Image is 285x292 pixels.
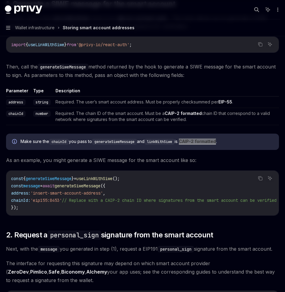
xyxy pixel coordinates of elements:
[6,62,279,79] span: Then, call the method returned by the hook to generate a SIWE message for the smart account to si...
[49,139,69,145] code: chainId
[92,139,137,145] code: generateSiweMessage
[76,42,129,47] span: '@privy-io/react-auth'
[49,269,60,275] a: Safe
[62,198,277,203] span: // Replace with a CAIP-2 chain ID where signatures from the smart account can be verified
[11,205,18,210] span: });
[6,230,213,240] span: 2. Request a signature from the smart account
[256,40,264,48] button: Copy the contents from the code block
[33,111,51,117] code: number
[53,97,279,108] td: Required. The user’s smart account address. Must be properly checksummed per .
[21,138,273,145] span: Make sure the you pass to and is .
[158,246,194,252] code: personal_sign
[64,42,67,47] span: }
[6,88,31,97] th: Parameter
[6,99,26,105] code: address
[30,269,47,275] a: Pimlico
[38,64,88,70] code: generateSiweMessage
[63,24,135,31] div: Storing smart account addresses
[112,176,120,181] span: ();
[23,176,26,181] span: {
[26,42,28,47] span: {
[218,99,232,105] a: EIP-55
[43,183,55,189] span: await
[53,108,279,125] td: Required. The chain ID of the smart account. Must be a chain ID that correspond to a valid networ...
[5,5,42,14] img: dark logo
[53,88,279,97] th: Description
[31,88,53,97] th: Type
[11,176,23,181] span: const
[256,174,264,182] button: Copy the contents from the code block
[12,139,18,145] svg: Info
[274,5,280,14] button: More actions
[71,176,74,181] span: }
[6,111,26,117] code: chainId
[11,198,30,203] span: chainId:
[26,176,71,181] span: generateSiweMessage
[6,259,279,284] span: The interface for requesting this signature may depend on which smart account provider ( , , , , ...
[11,42,26,47] span: import
[103,190,105,196] span: ,
[86,269,107,275] a: Alchemy
[6,245,279,253] span: Next, with the you generated in step (1), request a EIP191 signature from the smart account.
[11,190,30,196] span: address:
[23,183,40,189] span: message
[8,269,29,275] a: ZeroDev
[129,42,132,47] span: ;
[15,24,55,31] span: Wallet infrastructure
[48,230,101,240] code: personal_sign
[30,190,103,196] span: 'insert-smart-account-address'
[165,111,202,116] a: CAIP-2 formatted
[67,42,76,47] span: from
[33,99,51,105] code: string
[55,183,100,189] span: generateSiweMessage
[266,174,274,182] button: Ask AI
[38,246,60,252] code: message
[100,183,105,189] span: ({
[30,198,62,203] span: 'eip155:8453'
[74,176,76,181] span: =
[11,183,23,189] span: const
[40,183,43,189] span: =
[266,40,274,48] button: Ask AI
[28,42,64,47] span: useLinkWithSiwe
[61,269,85,275] a: Biconomy
[76,176,112,181] span: useLinkWithSiwe
[6,156,279,164] span: As an example, you might generate a SIWE message for the smart account like so:
[179,139,216,144] a: CAIP-2 formatted
[144,139,175,145] code: linkWithSiwe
